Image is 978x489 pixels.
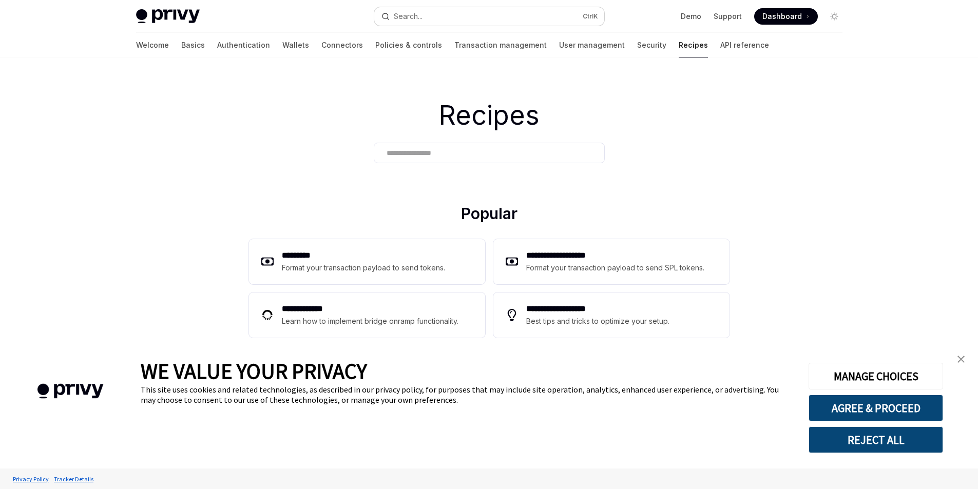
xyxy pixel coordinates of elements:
a: Welcome [136,33,169,57]
span: Ctrl K [583,12,598,21]
div: This site uses cookies and related technologies, as described in our privacy policy, for purposes... [141,384,793,405]
a: Support [714,11,742,22]
a: Basics [181,33,205,57]
a: Authentication [217,33,270,57]
img: light logo [136,9,200,24]
a: User management [559,33,625,57]
a: **** **** ***Learn how to implement bridge onramp functionality. [249,292,485,338]
a: Security [637,33,666,57]
button: REJECT ALL [809,426,943,453]
a: Recipes [679,33,708,57]
span: WE VALUE YOUR PRIVACY [141,358,367,384]
div: Best tips and tricks to optimize your setup. [526,315,671,327]
a: Wallets [282,33,309,57]
div: Format your transaction payload to send tokens. [282,262,446,274]
a: Dashboard [754,8,818,25]
div: Learn how to implement bridge onramp functionality. [282,315,462,327]
button: MANAGE CHOICES [809,363,943,389]
h2: Popular [249,204,730,227]
button: Toggle dark mode [826,8,842,25]
a: Privacy Policy [10,470,51,488]
a: Connectors [321,33,363,57]
div: Format your transaction payload to send SPL tokens. [526,262,705,274]
div: Search... [394,10,423,23]
a: Tracker Details [51,470,96,488]
button: Open search [374,7,604,26]
a: Demo [681,11,701,22]
a: Transaction management [454,33,547,57]
a: **** ****Format your transaction payload to send tokens. [249,239,485,284]
img: company logo [15,369,125,414]
a: API reference [720,33,769,57]
button: AGREE & PROCEED [809,395,943,421]
a: close banner [951,349,971,369]
img: close banner [957,356,965,363]
span: Dashboard [762,11,802,22]
a: Policies & controls [375,33,442,57]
